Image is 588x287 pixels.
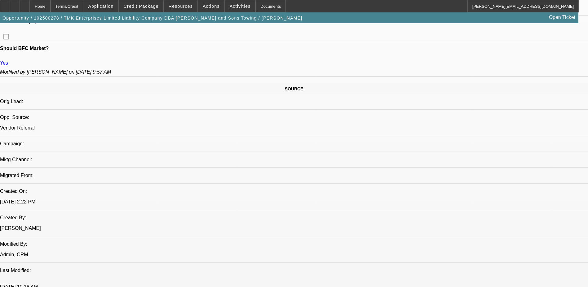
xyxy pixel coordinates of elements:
[164,0,197,12] button: Resources
[198,0,224,12] button: Actions
[169,4,193,9] span: Resources
[83,0,118,12] button: Application
[203,4,220,9] span: Actions
[225,0,255,12] button: Activities
[119,0,163,12] button: Credit Package
[2,16,302,20] span: Opportunity / 102500278 / TMK Enterprises Limited Liability Company DBA [PERSON_NAME] and Sons To...
[285,86,303,91] span: SOURCE
[124,4,159,9] span: Credit Package
[88,4,113,9] span: Application
[546,12,578,23] a: Open Ticket
[230,4,251,9] span: Activities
